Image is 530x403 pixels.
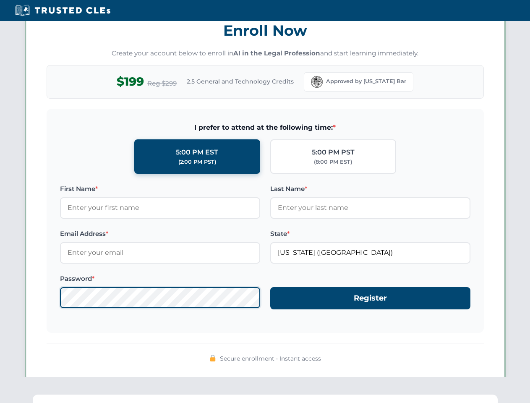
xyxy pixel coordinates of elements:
[270,184,470,194] label: Last Name
[233,49,320,57] strong: AI in the Legal Profession
[326,77,406,86] span: Approved by [US_STATE] Bar
[13,4,113,17] img: Trusted CLEs
[176,147,218,158] div: 5:00 PM EST
[270,197,470,218] input: Enter your last name
[60,229,260,239] label: Email Address
[60,197,260,218] input: Enter your first name
[47,49,484,58] p: Create your account below to enroll in and start learning immediately.
[178,158,216,166] div: (2:00 PM PST)
[270,242,470,263] input: Florida (FL)
[270,287,470,309] button: Register
[147,79,177,89] span: Reg $299
[187,77,294,86] span: 2.5 General and Technology Credits
[312,147,355,158] div: 5:00 PM PST
[314,158,352,166] div: (8:00 PM EST)
[60,122,470,133] span: I prefer to attend at the following time:
[270,229,470,239] label: State
[60,184,260,194] label: First Name
[220,354,321,363] span: Secure enrollment • Instant access
[311,76,323,88] img: Florida Bar
[60,242,260,263] input: Enter your email
[47,17,484,44] h3: Enroll Now
[117,72,144,91] span: $199
[209,355,216,361] img: 🔒
[60,274,260,284] label: Password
